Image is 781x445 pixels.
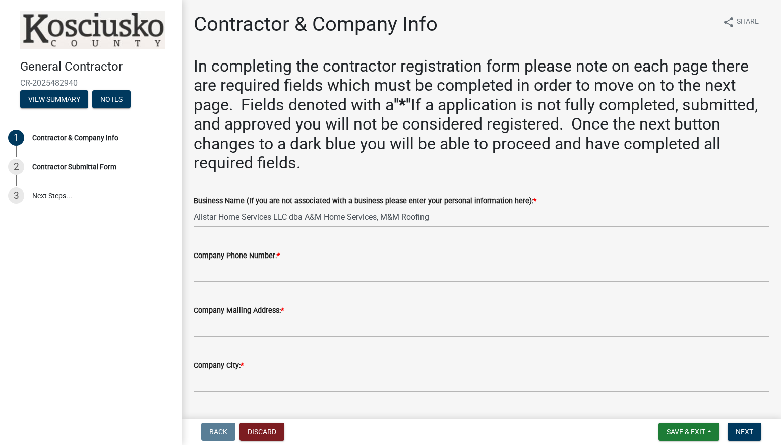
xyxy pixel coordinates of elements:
[194,362,244,369] label: Company City:
[92,96,131,104] wm-modal-confirm: Notes
[32,163,116,170] div: Contractor Submittal Form
[8,187,24,204] div: 3
[714,12,767,32] button: shareShare
[239,423,284,441] button: Discard
[20,59,173,74] h4: General Contractor
[194,56,769,172] h2: In completing the contractor registration form please note on each page there are required fields...
[194,307,284,314] label: Company Mailing Address:
[737,16,759,28] span: Share
[8,159,24,175] div: 2
[20,90,88,108] button: View Summary
[667,428,705,436] span: Save & Exit
[92,90,131,108] button: Notes
[8,130,24,146] div: 1
[194,198,536,205] label: Business Name (If you are not associated with a business please enter your personal information h...
[209,428,227,436] span: Back
[194,252,280,260] label: Company Phone Number:
[658,423,719,441] button: Save & Exit
[194,12,438,36] h1: Contractor & Company Info
[728,423,761,441] button: Next
[20,96,88,104] wm-modal-confirm: Summary
[723,16,735,28] i: share
[20,11,165,49] img: Kosciusko County, Indiana
[32,134,118,141] div: Contractor & Company Info
[201,423,235,441] button: Back
[20,78,161,88] span: CR-2025482940
[736,428,753,436] span: Next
